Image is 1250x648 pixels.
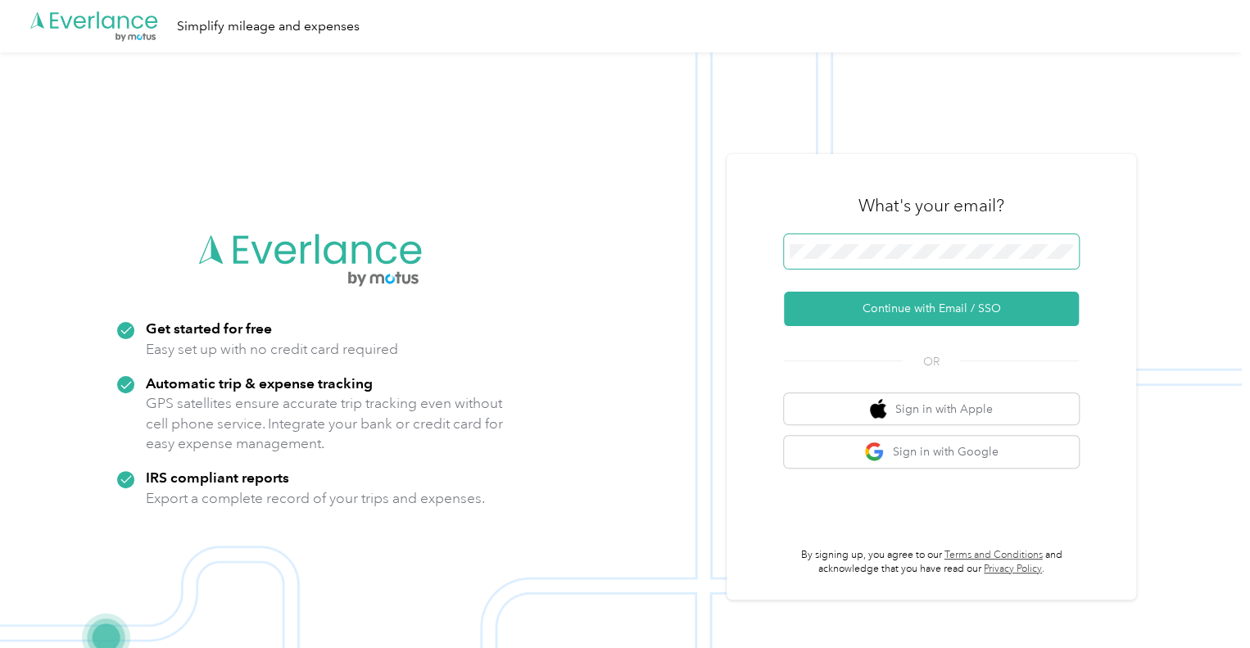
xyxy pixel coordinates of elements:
span: OR [903,353,960,370]
p: Easy set up with no credit card required [146,339,398,360]
strong: IRS compliant reports [146,469,289,486]
h3: What's your email? [858,194,1004,217]
p: GPS satellites ensure accurate trip tracking even without cell phone service. Integrate your bank... [146,393,504,454]
button: google logoSign in with Google [784,436,1079,468]
img: google logo [864,442,885,462]
button: Continue with Email / SSO [784,292,1079,326]
button: apple logoSign in with Apple [784,393,1079,425]
div: Simplify mileage and expenses [177,16,360,37]
strong: Automatic trip & expense tracking [146,374,373,392]
img: apple logo [870,399,886,419]
a: Terms and Conditions [944,549,1043,561]
strong: Get started for free [146,319,272,337]
p: By signing up, you agree to our and acknowledge that you have read our . [784,548,1079,577]
a: Privacy Policy [984,563,1042,575]
p: Export a complete record of your trips and expenses. [146,488,485,509]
